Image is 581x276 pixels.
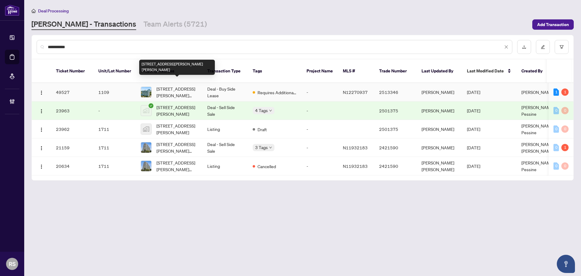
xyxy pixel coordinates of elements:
[141,87,151,97] img: thumbnail-img
[156,141,198,154] span: [STREET_ADDRESS][PERSON_NAME][PERSON_NAME]
[141,161,151,171] img: thumbnail-img
[536,40,550,54] button: edit
[39,164,44,169] img: Logo
[555,40,569,54] button: filter
[31,9,36,13] span: home
[561,162,569,170] div: 0
[136,59,202,83] th: Property Address
[94,101,136,120] td: -
[417,120,462,138] td: [PERSON_NAME]
[37,124,46,134] button: Logo
[343,89,368,95] span: N12270937
[94,83,136,101] td: 1109
[202,138,248,157] td: Deal - Sell Side Sale
[561,88,569,96] div: 1
[9,260,16,268] span: RS
[462,59,517,83] th: Last Modified Date
[561,107,569,114] div: 0
[374,83,417,101] td: 2513346
[248,59,302,83] th: Tags
[561,125,569,133] div: 0
[467,145,480,150] span: [DATE]
[37,106,46,115] button: Logo
[37,143,46,152] button: Logo
[51,59,94,83] th: Ticket Number
[39,90,44,95] img: Logo
[39,127,44,132] img: Logo
[517,59,553,83] th: Created By
[374,59,417,83] th: Trade Number
[517,40,531,54] button: download
[141,124,151,134] img: thumbnail-img
[302,59,338,83] th: Project Name
[156,104,198,117] span: [STREET_ADDRESS][PERSON_NAME]
[258,89,297,96] span: Requires Additional Docs
[417,157,462,175] td: [PERSON_NAME] [PERSON_NAME]
[94,59,136,83] th: Unit/Lot Number
[39,109,44,114] img: Logo
[51,157,94,175] td: 20634
[467,163,480,169] span: [DATE]
[553,125,559,133] div: 0
[37,161,46,171] button: Logo
[202,120,248,138] td: Listing
[156,159,198,173] span: [STREET_ADDRESS][PERSON_NAME][PERSON_NAME][PERSON_NAME]
[31,19,136,30] a: [PERSON_NAME] - Transactions
[141,105,151,116] img: thumbnail-img
[521,123,556,135] span: [PERSON_NAME]-Pessine
[417,59,462,83] th: Last Updated By
[553,162,559,170] div: 0
[541,45,545,49] span: edit
[94,157,136,175] td: 1711
[94,120,136,138] td: 1711
[467,126,480,132] span: [DATE]
[521,89,554,95] span: [PERSON_NAME]
[417,101,462,120] td: [PERSON_NAME]
[521,160,556,172] span: [PERSON_NAME]-Pessine
[143,19,207,30] a: Team Alerts (5721)
[202,83,248,101] td: Deal - Buy Side Lease
[417,138,462,157] td: [PERSON_NAME]
[553,88,559,96] div: 1
[94,138,136,157] td: 1711
[141,142,151,153] img: thumbnail-img
[139,60,215,75] div: [STREET_ADDRESS][PERSON_NAME][PERSON_NAME]
[343,163,368,169] span: N11932183
[202,59,248,83] th: Transaction Type
[255,144,268,151] span: 3 Tags
[522,45,526,49] span: download
[553,107,559,114] div: 0
[467,68,504,74] span: Last Modified Date
[557,255,575,273] button: Open asap
[51,83,94,101] td: 49527
[202,157,248,175] td: Listing
[37,87,46,97] button: Logo
[467,108,480,113] span: [DATE]
[521,105,556,117] span: [PERSON_NAME]-Pessine
[302,138,338,157] td: -
[258,163,276,170] span: Cancelled
[202,101,248,120] td: Deal - Sell Side Sale
[156,85,198,99] span: [STREET_ADDRESS][PERSON_NAME][PERSON_NAME]
[302,101,338,120] td: -
[560,45,564,49] span: filter
[269,146,272,149] span: down
[343,145,368,150] span: N11932183
[156,122,198,136] span: [STREET_ADDRESS][PERSON_NAME]
[38,8,69,14] span: Deal Processing
[374,157,417,175] td: 2421590
[338,59,374,83] th: MLS #
[504,45,508,49] span: close
[302,83,338,101] td: -
[532,19,574,30] button: Add Transaction
[467,89,480,95] span: [DATE]
[521,141,554,154] span: [PERSON_NAME] [PERSON_NAME]
[39,146,44,151] img: Logo
[269,109,272,112] span: down
[149,103,153,108] span: check-circle
[255,107,268,114] span: 4 Tags
[553,144,559,151] div: 0
[537,20,569,29] span: Add Transaction
[51,120,94,138] td: 23962
[374,101,417,120] td: 2501375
